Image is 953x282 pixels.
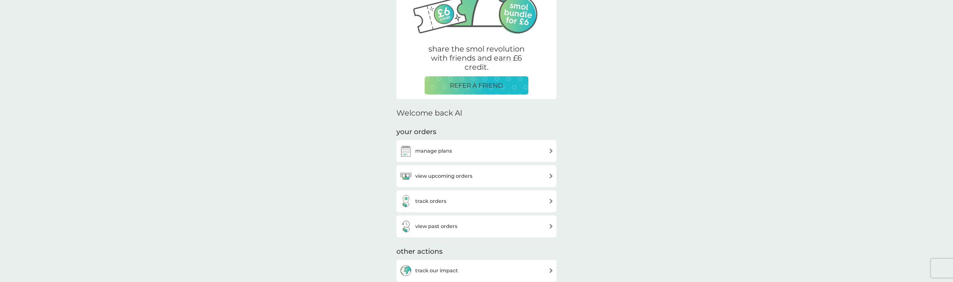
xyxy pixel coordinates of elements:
button: REFER A FRIEND [425,76,528,95]
img: arrow right [549,268,553,273]
h3: track orders [415,197,446,205]
h3: view past orders [415,222,457,230]
h3: other actions [396,247,443,257]
h3: view upcoming orders [415,172,472,180]
h2: Welcome back Al [396,109,462,118]
p: REFER A FRIEND [450,80,503,90]
img: arrow right [549,174,553,178]
img: arrow right [549,149,553,153]
h3: track our impact [415,267,458,275]
p: share the smol revolution with friends and earn £6 credit. [425,45,528,72]
h3: your orders [396,127,436,137]
img: arrow right [549,224,553,229]
h3: manage plans [415,147,452,155]
img: arrow right [549,199,553,203]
